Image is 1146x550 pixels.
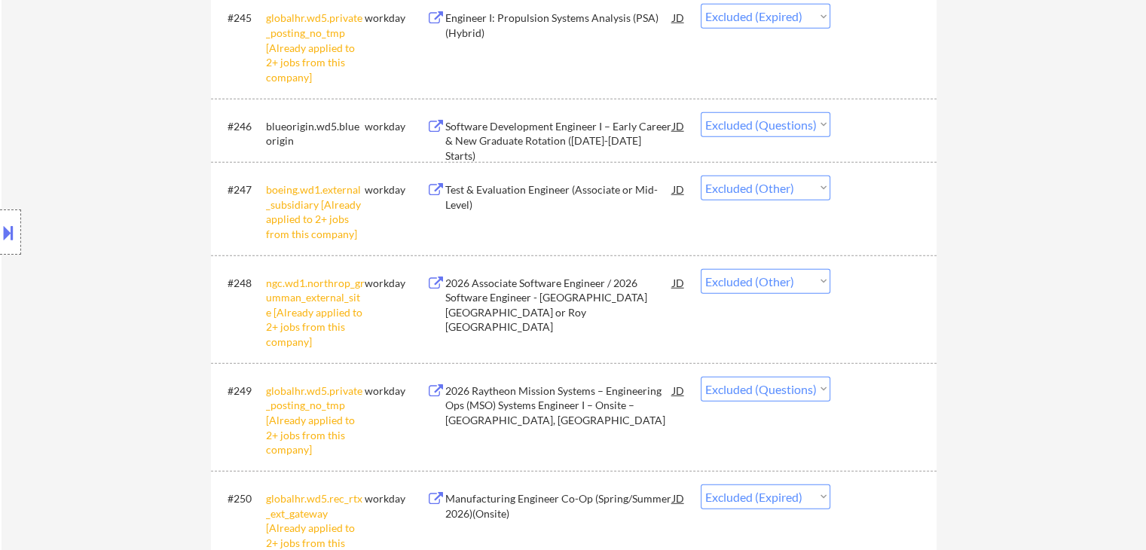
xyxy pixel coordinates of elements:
[228,491,254,506] div: #250
[365,383,426,399] div: workday
[266,11,365,84] div: globalhr.wd5.private_posting_no_tmp [Already applied to 2+ jobs from this company]
[445,383,673,428] div: 2026 Raytheon Mission Systems – Engineering Ops (MSO) Systems Engineer I – Onsite – [GEOGRAPHIC_D...
[671,176,686,203] div: JD
[365,182,426,197] div: workday
[266,119,365,148] div: blueorigin.wd5.blueorigin
[671,112,686,139] div: JD
[365,276,426,291] div: workday
[671,377,686,404] div: JD
[671,269,686,296] div: JD
[365,491,426,506] div: workday
[365,119,426,134] div: workday
[445,119,673,163] div: Software Development Engineer I – Early Career & New Graduate Rotation ([DATE]-[DATE] Starts)
[266,182,365,241] div: boeing.wd1.external_subsidiary [Already applied to 2+ jobs from this company]
[266,383,365,457] div: globalhr.wd5.private_posting_no_tmp [Already applied to 2+ jobs from this company]
[671,4,686,31] div: JD
[445,276,673,335] div: 2026 Associate Software Engineer / 2026 Software Engineer - [GEOGRAPHIC_DATA] [GEOGRAPHIC_DATA] o...
[445,182,673,212] div: Test & Evaluation Engineer (Associate or Mid-Level)
[228,383,254,399] div: #249
[365,11,426,26] div: workday
[445,491,673,521] div: Manufacturing Engineer Co-Op (Spring/Summer 2026)(Onsite)
[671,484,686,512] div: JD
[266,276,365,350] div: ngc.wd1.northrop_grumman_external_site [Already applied to 2+ jobs from this company]
[445,11,673,40] div: Engineer I: Propulsion Systems Analysis (PSA) (Hybrid)
[228,11,254,26] div: #245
